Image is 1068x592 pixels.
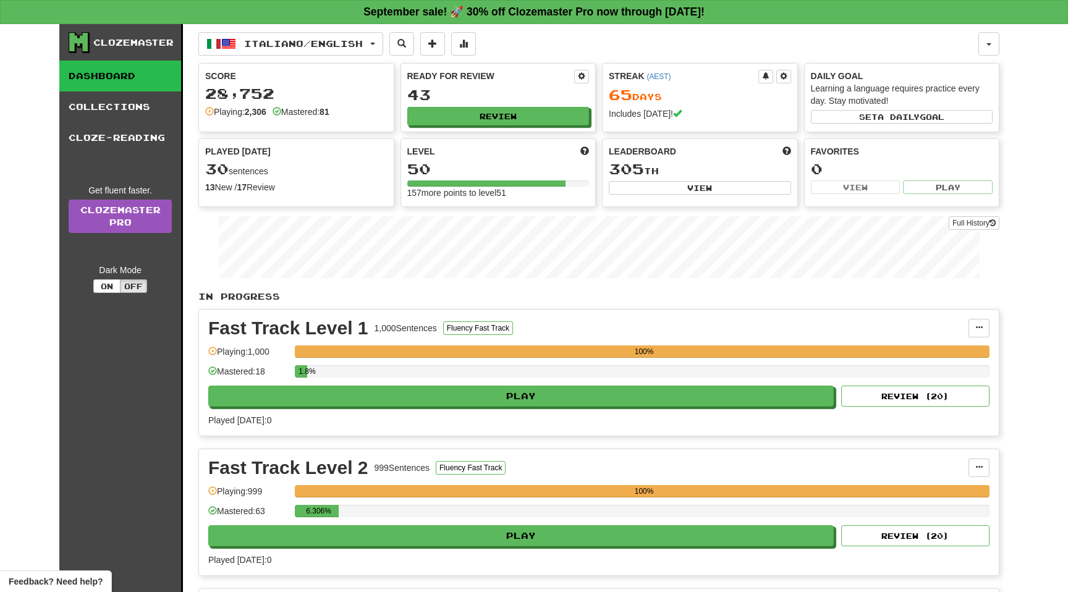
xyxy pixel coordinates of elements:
[580,145,589,158] span: Score more points to level up
[375,322,437,334] div: 1,000 Sentences
[407,187,590,199] div: 157 more points to level 51
[389,32,414,56] button: Search sentences
[609,70,758,82] div: Streak
[120,279,147,293] button: Off
[407,161,590,177] div: 50
[451,32,476,56] button: More stats
[841,525,990,546] button: Review (20)
[436,461,506,475] button: Fluency Fast Track
[841,386,990,407] button: Review (20)
[245,107,266,117] strong: 2,306
[903,180,993,194] button: Play
[299,505,339,517] div: 6.306%
[375,462,430,474] div: 999 Sentences
[205,86,388,101] div: 28,752
[609,87,791,103] div: Day s
[244,38,363,49] span: Italiano / English
[609,86,632,103] span: 65
[237,182,247,192] strong: 17
[9,575,103,588] span: Open feedback widget
[59,61,181,91] a: Dashboard
[205,145,271,158] span: Played [DATE]
[811,82,993,107] div: Learning a language requires practice every day. Stay motivated!
[299,365,307,378] div: 1.8%
[208,345,289,366] div: Playing: 1,000
[208,525,834,546] button: Play
[811,145,993,158] div: Favorites
[811,70,993,82] div: Daily Goal
[609,181,791,195] button: View
[273,106,329,118] div: Mastered:
[407,145,435,158] span: Level
[299,345,990,358] div: 100%
[208,415,271,425] span: Played [DATE]: 0
[443,321,513,335] button: Fluency Fast Track
[198,290,999,303] p: In Progress
[93,279,121,293] button: On
[208,485,289,505] div: Playing: 999
[320,107,329,117] strong: 81
[205,161,388,177] div: sentences
[208,459,368,477] div: Fast Track Level 2
[363,6,705,18] strong: September sale! 🚀 30% off Clozemaster Pro now through [DATE]!
[407,87,590,103] div: 43
[407,70,575,82] div: Ready for Review
[208,555,271,565] span: Played [DATE]: 0
[609,145,676,158] span: Leaderboard
[198,32,383,56] button: Italiano/English
[878,112,920,121] span: a daily
[69,264,172,276] div: Dark Mode
[59,122,181,153] a: Cloze-Reading
[93,36,174,49] div: Clozemaster
[811,161,993,177] div: 0
[205,160,229,177] span: 30
[205,106,266,118] div: Playing:
[299,485,990,497] div: 100%
[208,319,368,337] div: Fast Track Level 1
[811,180,901,194] button: View
[69,200,172,233] a: ClozemasterPro
[208,386,834,407] button: Play
[59,91,181,122] a: Collections
[205,70,388,82] div: Score
[609,161,791,177] div: th
[949,216,999,230] button: Full History
[205,182,215,192] strong: 13
[811,110,993,124] button: Seta dailygoal
[646,72,671,81] a: (AEST)
[205,181,388,193] div: New / Review
[208,365,289,386] div: Mastered: 18
[609,160,644,177] span: 305
[407,107,590,125] button: Review
[208,505,289,525] div: Mastered: 63
[69,184,172,197] div: Get fluent faster.
[420,32,445,56] button: Add sentence to collection
[609,108,791,120] div: Includes [DATE]!
[782,145,791,158] span: This week in points, UTC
